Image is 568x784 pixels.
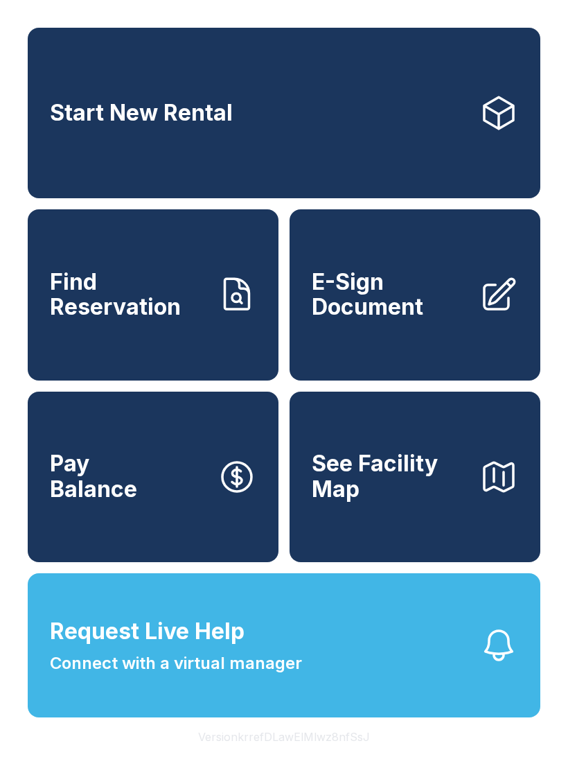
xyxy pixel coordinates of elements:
button: See Facility Map [290,392,540,562]
a: Find Reservation [28,209,278,380]
span: Pay Balance [50,451,137,502]
button: Request Live HelpConnect with a virtual manager [28,573,540,717]
span: E-Sign Document [312,270,468,320]
button: PayBalance [28,392,278,562]
span: Find Reservation [50,270,206,320]
span: Request Live Help [50,615,245,648]
span: See Facility Map [312,451,468,502]
span: Start New Rental [50,101,233,126]
a: E-Sign Document [290,209,540,380]
a: Start New Rental [28,28,540,198]
button: VersionkrrefDLawElMlwz8nfSsJ [187,717,381,756]
span: Connect with a virtual manager [50,651,302,676]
